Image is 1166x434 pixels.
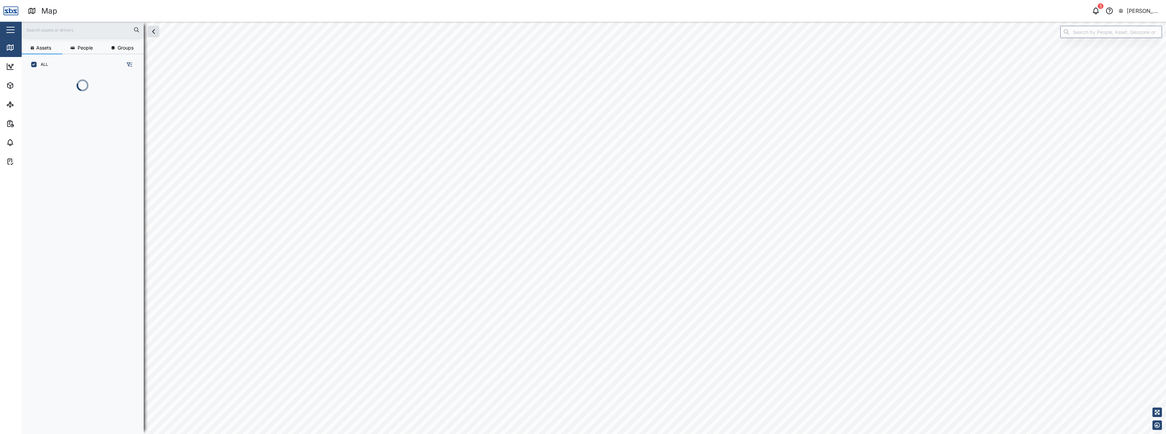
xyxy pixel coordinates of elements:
div: Dashboard [18,63,48,70]
div: 5 [1098,3,1104,9]
label: ALL [37,62,48,67]
input: Search assets or drivers [26,25,140,35]
button: [PERSON_NAME] SBS [1118,6,1161,16]
img: Main Logo [3,3,18,18]
span: Assets [36,45,51,50]
canvas: Map [22,22,1166,434]
div: Assets [18,82,39,89]
div: Sites [18,101,34,108]
div: Map [41,5,57,17]
span: Groups [118,45,134,50]
div: [PERSON_NAME] SBS [1127,7,1160,15]
div: Map [18,44,33,51]
span: People [78,45,93,50]
div: Reports [18,120,41,127]
div: Alarms [18,139,39,146]
div: Tasks [18,158,36,165]
input: Search by People, Asset, Geozone or Place [1060,26,1162,38]
div: grid [27,102,143,429]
